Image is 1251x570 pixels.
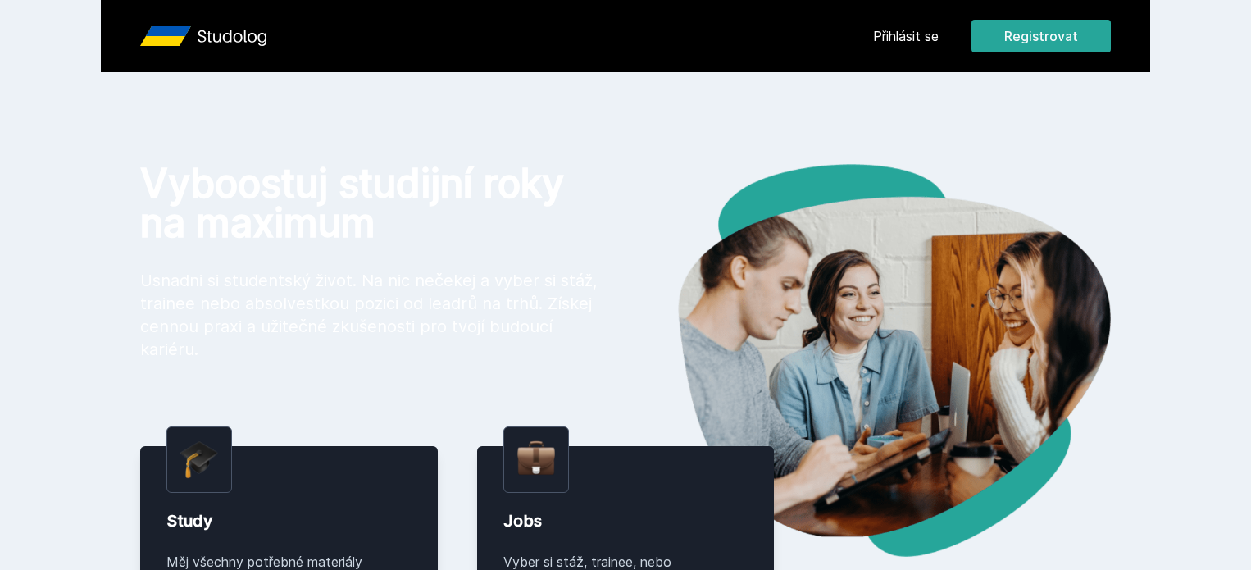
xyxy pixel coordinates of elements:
[625,164,1111,557] img: hero.png
[873,26,939,46] a: Přihlásit se
[140,269,599,361] p: Usnadni si studentský život. Na nic nečekej a vyber si stáž, trainee nebo absolvestkou pozici od ...
[166,509,412,532] div: Study
[140,164,599,243] h1: Vyboostuj studijní roky na maximum
[517,437,555,479] img: briefcase.png
[503,509,748,532] div: Jobs
[971,20,1111,52] button: Registrovat
[180,440,218,479] img: graduation-cap.png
